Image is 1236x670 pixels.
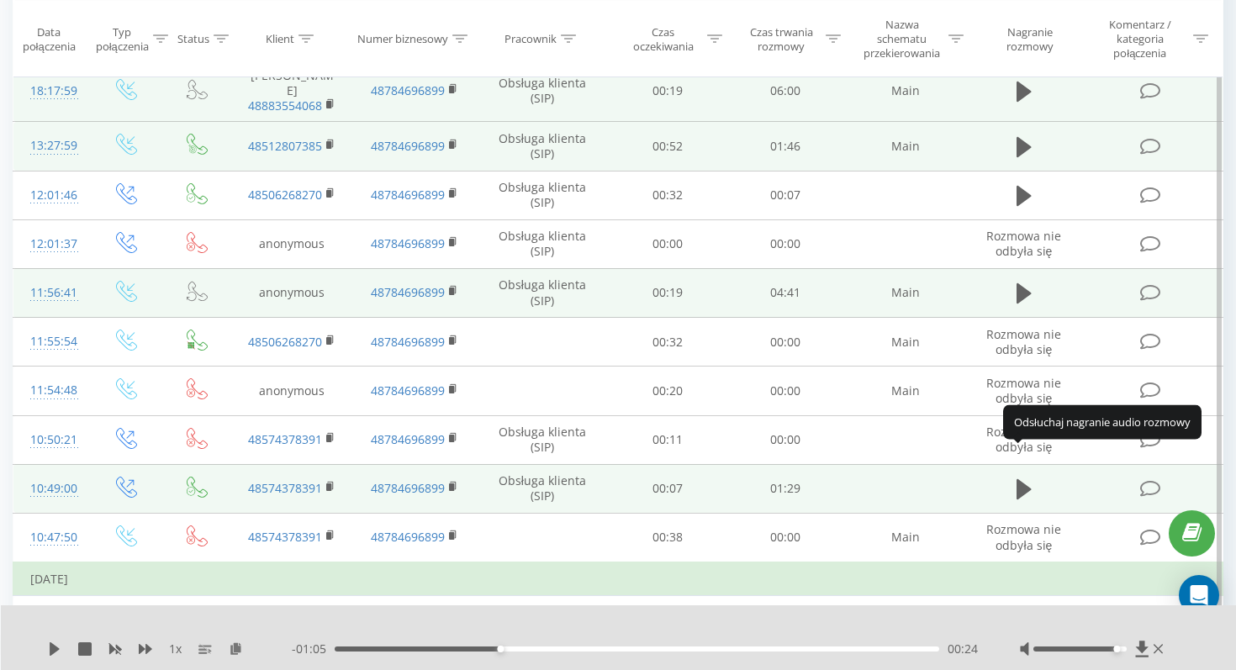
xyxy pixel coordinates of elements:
td: 01:46 [726,122,844,171]
td: [DATE] [13,562,1223,596]
a: 48784696899 [371,284,445,300]
td: Main [844,122,967,171]
a: 48784696899 [371,82,445,98]
td: 00:19 [608,60,726,122]
td: anonymous [230,367,353,415]
div: 17:54:00 [30,604,71,636]
div: Nagranie rozmowy [983,24,1077,53]
td: Main [844,513,967,562]
td: 00:07 [726,171,844,219]
div: 10:50:21 [30,424,71,456]
td: Obsługa klienta (SIP) [476,268,608,317]
span: 1 x [169,641,182,657]
td: Main [844,268,967,317]
div: Komentarz / kategoria połączenia [1091,18,1189,61]
a: 48784696899 [371,235,445,251]
td: 00:11 [608,415,726,464]
td: 00:07 [608,464,726,513]
td: 01:29 [726,596,844,645]
td: 00:00 [726,513,844,562]
div: Typ połączenia [96,24,149,53]
a: 48784696899 [371,382,445,398]
div: Pracownik [504,32,557,46]
td: 00:52 [608,122,726,171]
td: [PERSON_NAME] [230,60,353,122]
div: Open Intercom Messenger [1179,575,1219,615]
td: 00:38 [608,513,726,562]
td: 00:32 [608,171,726,219]
div: Klient [266,32,294,46]
a: 48574378391 [248,529,322,545]
div: 10:47:50 [30,521,71,554]
a: 48784696899 [371,529,445,545]
td: 00:00 [726,367,844,415]
td: Main [844,318,967,367]
a: 48512807385 [248,138,322,154]
div: 11:54:48 [30,374,71,407]
div: 11:56:41 [30,277,71,309]
a: 48506268270 [248,334,322,350]
td: Obsługa klienta (SIP) [476,415,608,464]
div: Numer biznesowy [357,32,448,46]
span: Rozmowa nie odbyła się [986,326,1061,357]
td: Obsługa klienta (SIP) [476,464,608,513]
a: 48784696899 [371,334,445,350]
div: Czas oczekiwania [624,24,704,53]
a: 48574378391 [248,431,322,447]
a: 48784696899 [371,431,445,447]
td: Obsługa klienta (SIP) [476,60,608,122]
a: 48574378391 [248,480,322,496]
td: Main [844,60,967,122]
td: Obsługa klienta (SIP) [476,219,608,268]
td: 00:00 [726,415,844,464]
td: 01:29 [726,464,844,513]
span: - 01:05 [292,641,335,657]
td: 00:07 [608,596,726,645]
td: Obsługa klienta (SIP) [476,596,608,645]
td: 00:19 [608,268,726,317]
td: 00:20 [608,367,726,415]
div: Data połączenia [13,24,84,53]
td: Obsługa klienta (SIP) [476,122,608,171]
td: 04:41 [726,268,844,317]
div: Czas trwania rozmowy [742,24,821,53]
div: 18:17:59 [30,75,71,108]
td: 00:00 [608,219,726,268]
span: 00:24 [948,641,978,657]
span: Rozmowa nie odbyła się [986,521,1061,552]
div: 12:01:37 [30,228,71,261]
td: 00:00 [726,318,844,367]
div: 12:01:46 [30,179,71,212]
td: anonymous [230,268,353,317]
a: 48883554068 [248,98,322,113]
div: Nazwa schematu przekierowania [860,18,944,61]
span: Rozmowa nie odbyła się [986,375,1061,406]
td: Obsługa klienta (SIP) [476,171,608,219]
td: Main [844,367,967,415]
td: 00:00 [726,219,844,268]
div: Odsłuchaj nagranie audio rozmowy [1003,405,1202,439]
a: 48784696899 [371,480,445,496]
div: Status [177,32,209,46]
div: 13:27:59 [30,129,71,162]
td: 00:32 [608,318,726,367]
div: 11:55:54 [30,325,71,358]
td: anonymous [230,219,353,268]
div: Accessibility label [497,646,504,652]
td: 06:00 [726,60,844,122]
div: Accessibility label [1114,646,1121,652]
div: 10:49:00 [30,472,71,505]
a: 48506268270 [248,187,322,203]
a: 48784696899 [371,187,445,203]
span: Rozmowa nie odbyła się [986,228,1061,259]
span: Rozmowa nie odbyła się [986,424,1061,455]
a: 48784696899 [371,138,445,154]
